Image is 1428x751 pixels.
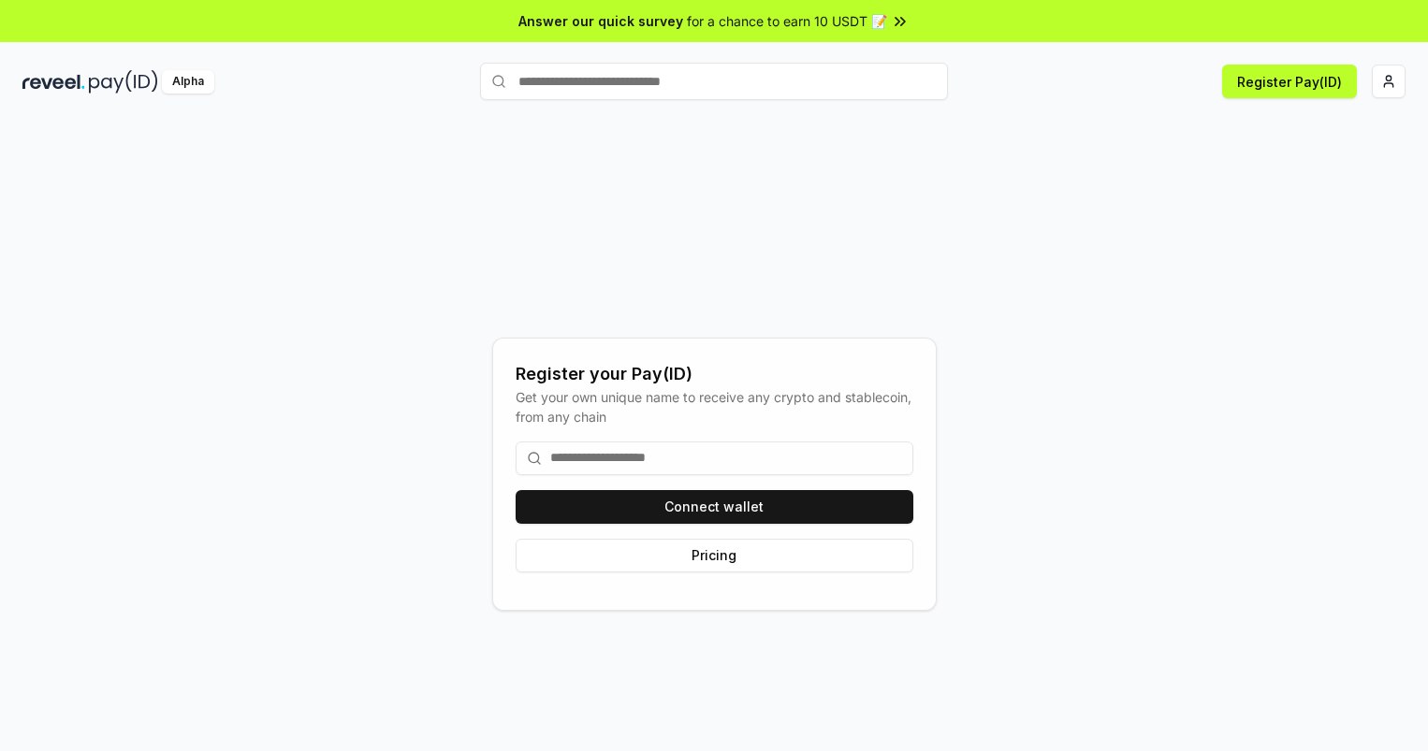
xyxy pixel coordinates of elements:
button: Register Pay(ID) [1222,65,1357,98]
button: Pricing [516,539,913,572]
div: Register your Pay(ID) [516,361,913,387]
span: Answer our quick survey [518,11,683,31]
span: for a chance to earn 10 USDT 📝 [687,11,887,31]
div: Get your own unique name to receive any crypto and stablecoin, from any chain [516,387,913,426]
img: reveel_dark [22,70,85,94]
img: pay_id [89,70,158,94]
button: Connect wallet [516,490,913,524]
div: Alpha [162,70,214,94]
